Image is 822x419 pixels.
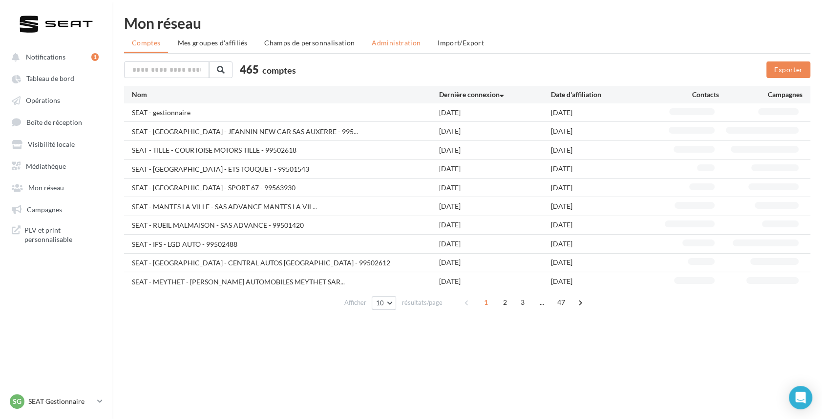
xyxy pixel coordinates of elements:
span: Campagnes [27,205,62,213]
div: [DATE] [439,145,551,155]
span: PLV et print personnalisable [24,225,101,244]
span: 465 [240,62,259,77]
a: Visibilité locale [6,135,106,152]
div: Dernière connexion [439,90,551,100]
span: ... [534,295,549,310]
button: 10 [372,296,397,310]
span: Visibilité locale [28,140,75,148]
a: Tableau de bord [6,69,106,87]
div: [DATE] [551,201,663,211]
span: 47 [553,295,569,310]
div: [DATE] [439,258,551,267]
span: comptes [262,65,296,76]
span: Administration [372,39,421,47]
a: Médiathèque [6,157,106,174]
div: SEAT - IFS - LGD AUTO - 99502488 [132,239,237,249]
div: [DATE] [551,239,663,249]
div: [DATE] [551,220,663,230]
div: [DATE] [439,126,551,136]
span: Afficher [344,298,366,307]
div: [DATE] [551,277,663,286]
div: [DATE] [439,220,551,230]
a: Campagnes [6,200,106,218]
span: Opérations [26,96,60,104]
button: Notifications 1 [6,48,103,65]
span: Boîte de réception [26,118,82,126]
div: SEAT - gestionnaire [132,108,190,118]
p: SEAT Gestionnaire [28,397,93,406]
span: SEAT - [GEOGRAPHIC_DATA] - JEANNIN NEW CAR SAS AUXERRE - 995... [132,127,358,137]
div: [DATE] [439,183,551,193]
div: [DATE] [551,145,663,155]
div: [DATE] [439,108,551,118]
div: SEAT - [GEOGRAPHIC_DATA] - CENTRAL AUTOS [GEOGRAPHIC_DATA] - 99502612 [132,258,390,268]
div: Campagnes [718,90,802,100]
div: 1 [91,53,99,61]
span: Import/Export [438,39,484,47]
div: [DATE] [551,258,663,267]
span: SEAT - MEYTHET - [PERSON_NAME] AUTOMOBILES MEYTHET SAR... [132,277,345,287]
button: Exporter [766,61,810,78]
a: Boîte de réception [6,113,106,131]
span: Mes groupes d'affiliés [177,39,247,47]
div: Contacts [663,90,718,100]
div: [DATE] [551,126,663,136]
div: SEAT - [GEOGRAPHIC_DATA] - ETS TOUQUET - 99501543 [132,164,309,174]
span: résultats/page [401,298,442,307]
div: [DATE] [551,164,663,174]
div: Nom [132,90,439,100]
div: [DATE] [439,239,551,249]
a: PLV et print personnalisable [6,221,106,248]
div: SEAT - TILLE - COURTOISE MOTORS TILLE - 99502618 [132,145,296,155]
div: [DATE] [439,277,551,286]
span: 3 [515,295,530,310]
span: Champs de personnalisation [264,39,355,47]
div: [DATE] [551,108,663,118]
div: [DATE] [439,164,551,174]
span: Mon réseau [28,183,64,192]
div: Date d'affiliation [551,90,663,100]
div: SEAT - RUEIL MALMAISON - SAS ADVANCE - 99501420 [132,220,304,230]
div: Mon réseau [124,16,810,30]
span: Notifications [26,53,65,61]
a: SG SEAT Gestionnaire [8,392,105,411]
span: 1 [478,295,494,310]
div: Open Intercom Messenger [789,386,812,409]
span: 10 [376,299,384,307]
a: Opérations [6,91,106,109]
div: SEAT - [GEOGRAPHIC_DATA] - SPORT 67 - 99563930 [132,183,295,193]
span: Médiathèque [26,161,66,170]
div: [DATE] [551,183,663,193]
span: SG [13,397,21,406]
span: Tableau de bord [26,75,74,83]
div: [DATE] [439,201,551,211]
a: Mon réseau [6,178,106,196]
span: SEAT - MANTES LA VILLE - SAS ADVANCE MANTES LA VIL... [132,202,317,212]
span: 2 [497,295,513,310]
